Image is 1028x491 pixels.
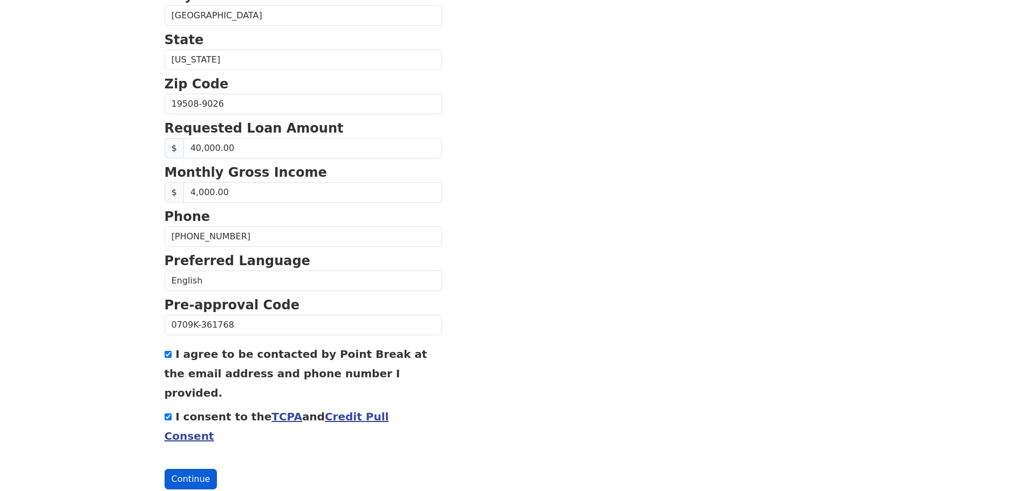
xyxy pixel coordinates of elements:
[271,410,302,423] a: TCPA
[183,138,442,158] input: Requested Loan Amount
[165,209,210,224] strong: Phone
[165,94,442,114] input: Zip Code
[165,121,344,136] strong: Requested Loan Amount
[165,138,184,158] span: $
[165,5,442,26] input: City
[165,182,184,203] span: $
[165,410,389,442] label: I consent to the and
[165,32,204,47] strong: State
[165,163,442,182] p: Monthly Gross Income
[165,253,310,268] strong: Preferred Language
[165,315,442,335] input: Pre-approval Code
[165,469,217,489] button: Continue
[165,298,300,313] strong: Pre-approval Code
[165,226,442,247] input: Phone
[183,182,442,203] input: 0.00
[165,77,229,92] strong: Zip Code
[165,348,427,399] label: I agree to be contacted by Point Break at the email address and phone number I provided.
